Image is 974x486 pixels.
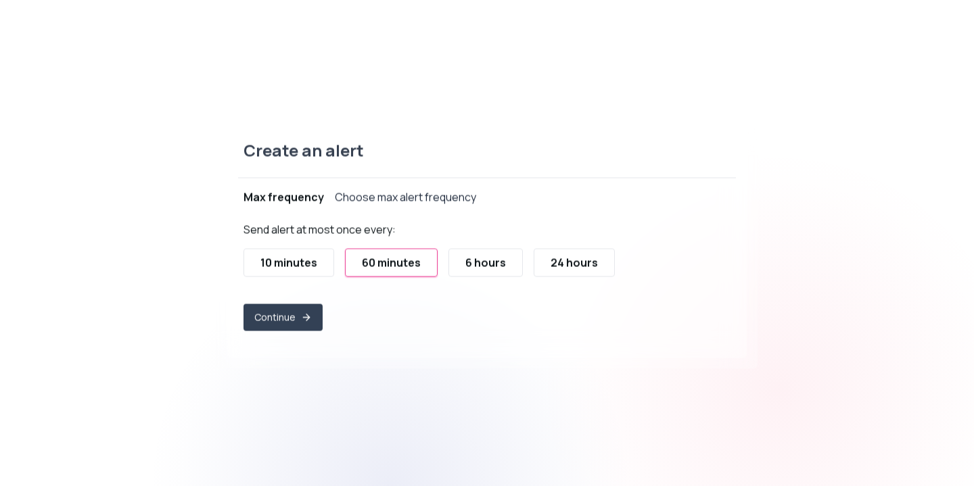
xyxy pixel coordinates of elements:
div: Create an alert [238,139,736,178]
button: Max frequencyChoose max alert frequency [243,178,730,216]
label: Send alert at most once every: [243,222,396,237]
button: Continue [243,303,323,331]
button: 24 hours [534,248,615,276]
div: Choose max alert frequency [335,189,476,205]
button: 60 minutes [345,248,438,276]
div: 10 minutes [260,254,317,270]
div: 6 hours [465,254,506,270]
div: 24 hours [551,254,598,270]
div: Max frequencyChoose max alert frequency [243,216,730,347]
div: 60 minutes [362,254,421,270]
button: 10 minutes [243,248,334,276]
div: Max frequency [243,189,324,205]
button: 6 hours [448,248,523,276]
